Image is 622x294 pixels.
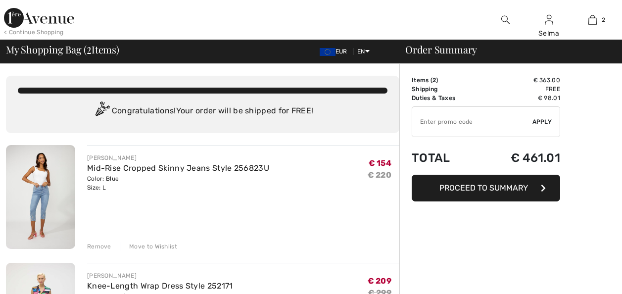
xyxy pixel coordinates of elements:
[527,28,570,39] div: Selma
[87,174,269,192] div: Color: Blue Size: L
[87,153,269,162] div: [PERSON_NAME]
[481,85,560,94] td: Free
[87,42,92,55] span: 2
[87,242,111,251] div: Remove
[481,141,560,175] td: € 461.01
[501,14,510,26] img: search the website
[121,242,177,251] div: Move to Wishlist
[571,14,614,26] a: 2
[588,14,597,26] img: My Bag
[412,76,481,85] td: Items ( )
[393,45,616,54] div: Order Summary
[87,281,233,291] a: Knee-Length Wrap Dress Style 252171
[4,28,64,37] div: < Continue Shopping
[368,170,392,180] s: € 220
[320,48,335,56] img: Euro
[481,94,560,102] td: € 98.01
[412,175,560,201] button: Proceed to Summary
[6,145,75,249] img: Mid-Rise Cropped Skinny Jeans Style 256823U
[432,77,436,84] span: 2
[545,14,553,26] img: My Info
[357,48,370,55] span: EN
[412,94,481,102] td: Duties & Taxes
[18,101,387,121] div: Congratulations! Your order will be shipped for FREE!
[412,141,481,175] td: Total
[87,271,233,280] div: [PERSON_NAME]
[87,163,269,173] a: Mid-Rise Cropped Skinny Jeans Style 256823U
[412,85,481,94] td: Shipping
[532,117,552,126] span: Apply
[369,158,392,168] span: € 154
[439,183,528,193] span: Proceed to Summary
[4,8,74,28] img: 1ère Avenue
[412,107,532,137] input: Promo code
[481,76,560,85] td: € 363.00
[368,276,392,286] span: € 209
[545,15,553,24] a: Sign In
[602,15,605,24] span: 2
[92,101,112,121] img: Congratulation2.svg
[320,48,351,55] span: EUR
[6,45,119,54] span: My Shopping Bag ( Items)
